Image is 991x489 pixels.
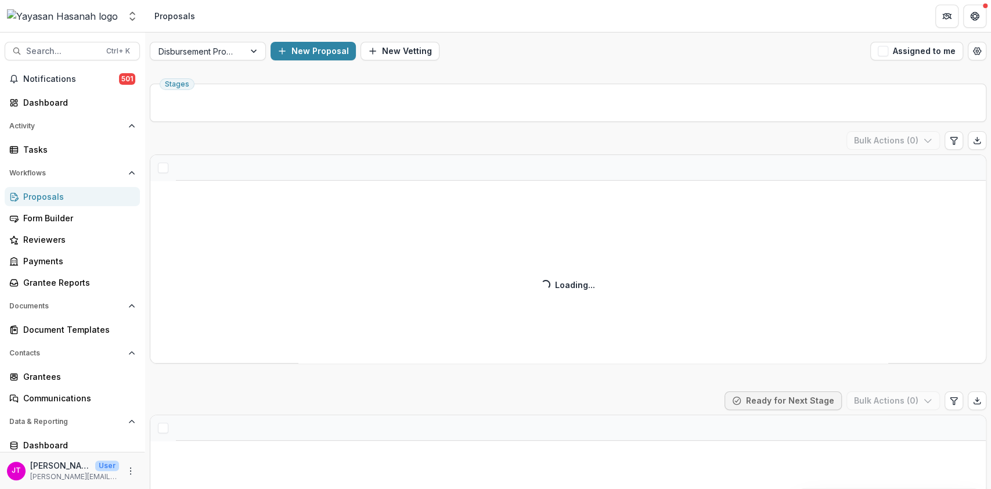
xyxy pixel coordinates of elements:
[23,323,131,336] div: Document Templates
[23,143,131,156] div: Tasks
[23,276,131,289] div: Grantee Reports
[5,42,140,60] button: Search...
[5,140,140,159] a: Tasks
[23,212,131,224] div: Form Builder
[5,164,140,182] button: Open Workflows
[9,418,124,426] span: Data & Reporting
[30,472,119,482] p: [PERSON_NAME][EMAIL_ADDRESS][DOMAIN_NAME]
[12,467,21,474] div: Josselyn Tan
[5,367,140,386] a: Grantees
[9,349,124,357] span: Contacts
[124,5,140,28] button: Open entity switcher
[5,208,140,228] a: Form Builder
[23,371,131,383] div: Grantees
[9,122,124,130] span: Activity
[165,80,189,88] span: Stages
[150,8,200,24] nav: breadcrumb
[5,389,140,408] a: Communications
[9,302,124,310] span: Documents
[23,439,131,451] div: Dashboard
[963,5,986,28] button: Get Help
[5,187,140,206] a: Proposals
[5,117,140,135] button: Open Activity
[5,344,140,362] button: Open Contacts
[5,70,140,88] button: Notifications501
[23,255,131,267] div: Payments
[5,230,140,249] a: Reviewers
[23,74,119,84] span: Notifications
[271,42,356,60] button: New Proposal
[154,10,195,22] div: Proposals
[124,464,138,478] button: More
[95,461,119,471] p: User
[5,273,140,292] a: Grantee Reports
[935,5,958,28] button: Partners
[361,42,439,60] button: New Vetting
[5,297,140,315] button: Open Documents
[870,42,963,60] button: Assigned to me
[5,93,140,112] a: Dashboard
[23,233,131,246] div: Reviewers
[26,46,99,56] span: Search...
[104,45,132,57] div: Ctrl + K
[30,459,91,472] p: [PERSON_NAME]
[5,320,140,339] a: Document Templates
[7,9,118,23] img: Yayasan Hasanah logo
[9,169,124,177] span: Workflows
[23,96,131,109] div: Dashboard
[5,251,140,271] a: Payments
[23,392,131,404] div: Communications
[119,73,135,85] span: 501
[23,190,131,203] div: Proposals
[968,42,986,60] button: Open table manager
[5,436,140,455] a: Dashboard
[5,412,140,431] button: Open Data & Reporting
